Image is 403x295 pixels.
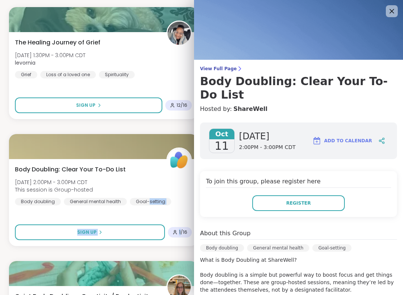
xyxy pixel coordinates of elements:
h4: Hosted by: [200,105,397,114]
h4: To join this group, please register here [206,177,391,188]
div: Body doubling [200,244,244,252]
button: Register [252,195,345,211]
span: Register [286,200,311,206]
b: levornia [15,59,35,66]
div: Loss of a loved one [40,71,96,78]
img: levornia [168,22,191,45]
img: ShareWell Logomark [312,136,321,145]
div: Grief [15,71,37,78]
h4: About this Group [200,229,250,238]
span: This session is Group-hosted [15,186,93,193]
span: [DATE] 1:30PM - 3:00PM CDT [15,52,85,59]
span: Sign Up [76,102,96,109]
button: Add to Calendar [309,132,375,150]
span: View Full Page [200,66,397,72]
span: Oct [209,129,234,139]
div: General mental health [64,198,127,205]
span: Body Doubling: Clear Your To-Do List [15,165,126,174]
span: 2:00PM - 3:00PM CDT [239,144,296,151]
span: 1 / 16 [179,229,187,235]
div: Spirituality [99,71,135,78]
button: Sign Up [15,224,165,240]
span: 12 / 16 [176,102,187,108]
a: ShareWell [233,105,267,114]
span: Add to Calendar [324,137,372,144]
a: View Full PageBody Doubling: Clear Your To-Do List [200,66,397,102]
span: The Healing Journey of Grief [15,38,100,47]
img: ShareWell [168,149,191,172]
span: 11 [215,139,229,153]
button: Sign Up [15,97,162,113]
span: [DATE] 2:00PM - 3:00PM CDT [15,178,93,186]
span: [DATE] [239,130,296,142]
div: Body doubling [15,198,61,205]
div: Goal-setting [130,198,171,205]
div: General mental health [247,244,309,252]
h3: Body Doubling: Clear Your To-Do List [200,75,397,102]
div: Goal-setting [312,244,352,252]
span: Sign Up [77,229,97,236]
